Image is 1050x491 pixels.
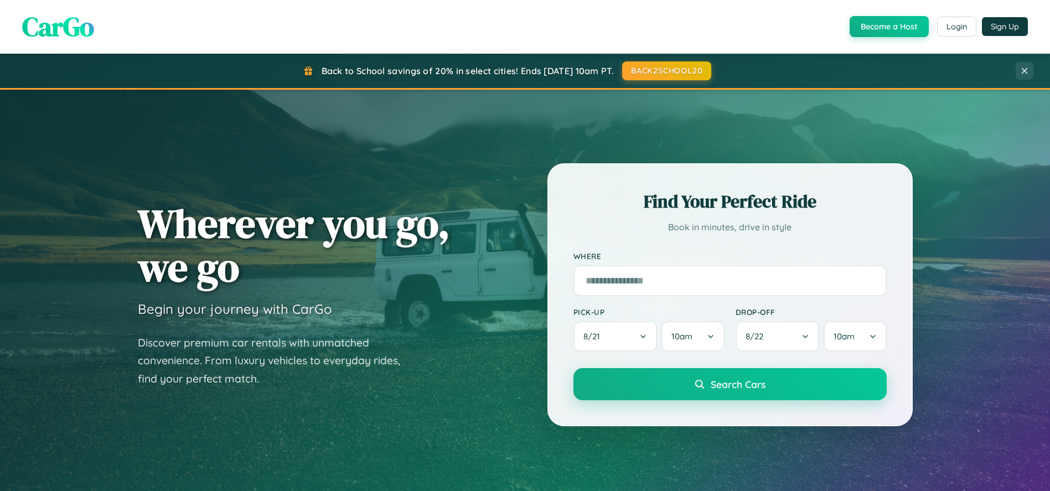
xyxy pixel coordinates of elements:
[573,307,725,317] label: Pick-up
[583,331,606,342] span: 8 / 21
[573,251,887,261] label: Where
[982,17,1028,36] button: Sign Up
[573,321,658,352] button: 8/21
[622,61,711,80] button: BACK2SCHOOL20
[573,189,887,214] h2: Find Your Perfect Ride
[573,219,887,235] p: Book in minutes, drive in style
[850,16,929,37] button: Become a Host
[824,321,886,352] button: 10am
[138,334,415,388] p: Discover premium car rentals with unmatched convenience. From luxury vehicles to everyday rides, ...
[661,321,724,352] button: 10am
[746,331,769,342] span: 8 / 22
[937,17,976,37] button: Login
[834,331,855,342] span: 10am
[22,8,94,45] span: CarGo
[711,378,765,390] span: Search Cars
[138,301,332,317] h3: Begin your journey with CarGo
[736,321,820,352] button: 8/22
[138,201,450,289] h1: Wherever you go, we go
[322,65,614,76] span: Back to School savings of 20% in select cities! Ends [DATE] 10am PT.
[573,368,887,400] button: Search Cars
[736,307,887,317] label: Drop-off
[671,331,692,342] span: 10am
